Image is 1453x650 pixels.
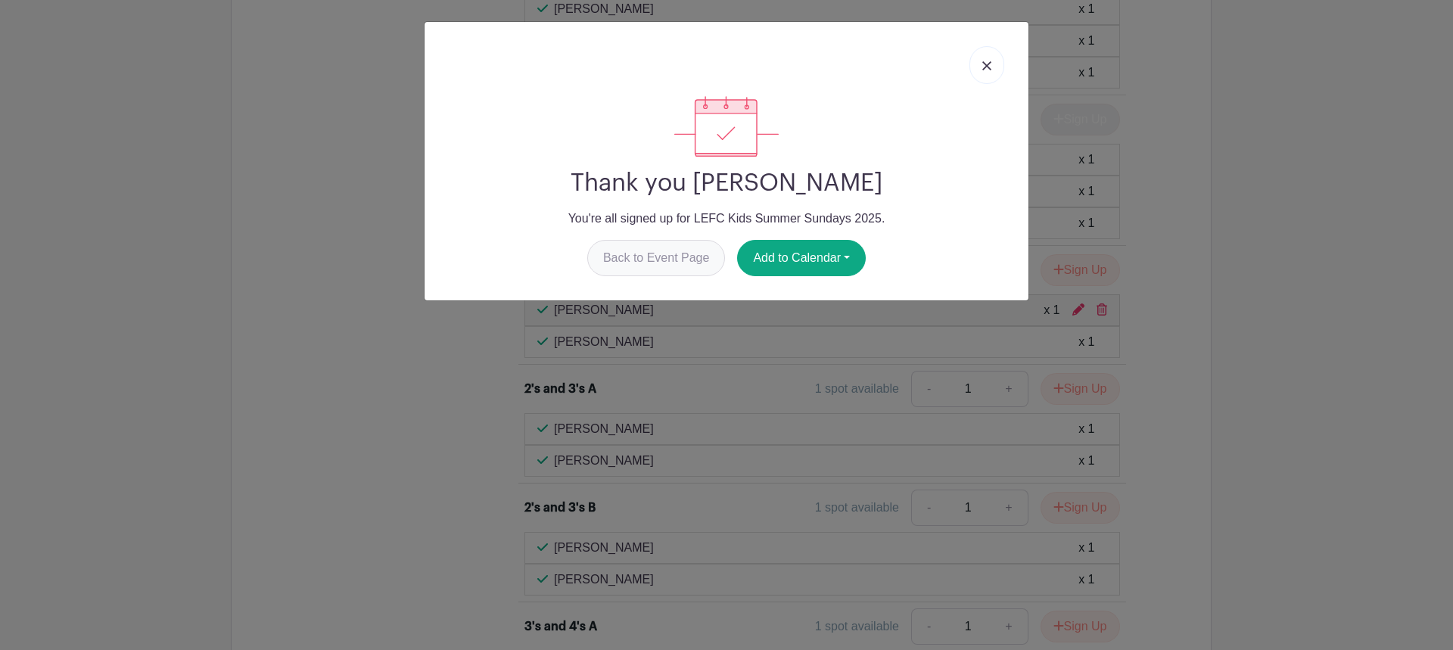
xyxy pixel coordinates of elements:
button: Add to Calendar [737,240,866,276]
h2: Thank you [PERSON_NAME] [437,169,1016,197]
img: signup_complete-c468d5dda3e2740ee63a24cb0ba0d3ce5d8a4ecd24259e683200fb1569d990c8.svg [674,96,779,157]
a: Back to Event Page [587,240,726,276]
img: close_button-5f87c8562297e5c2d7936805f587ecaba9071eb48480494691a3f1689db116b3.svg [982,61,991,70]
p: You're all signed up for LEFC Kids Summer Sundays 2025. [437,210,1016,228]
